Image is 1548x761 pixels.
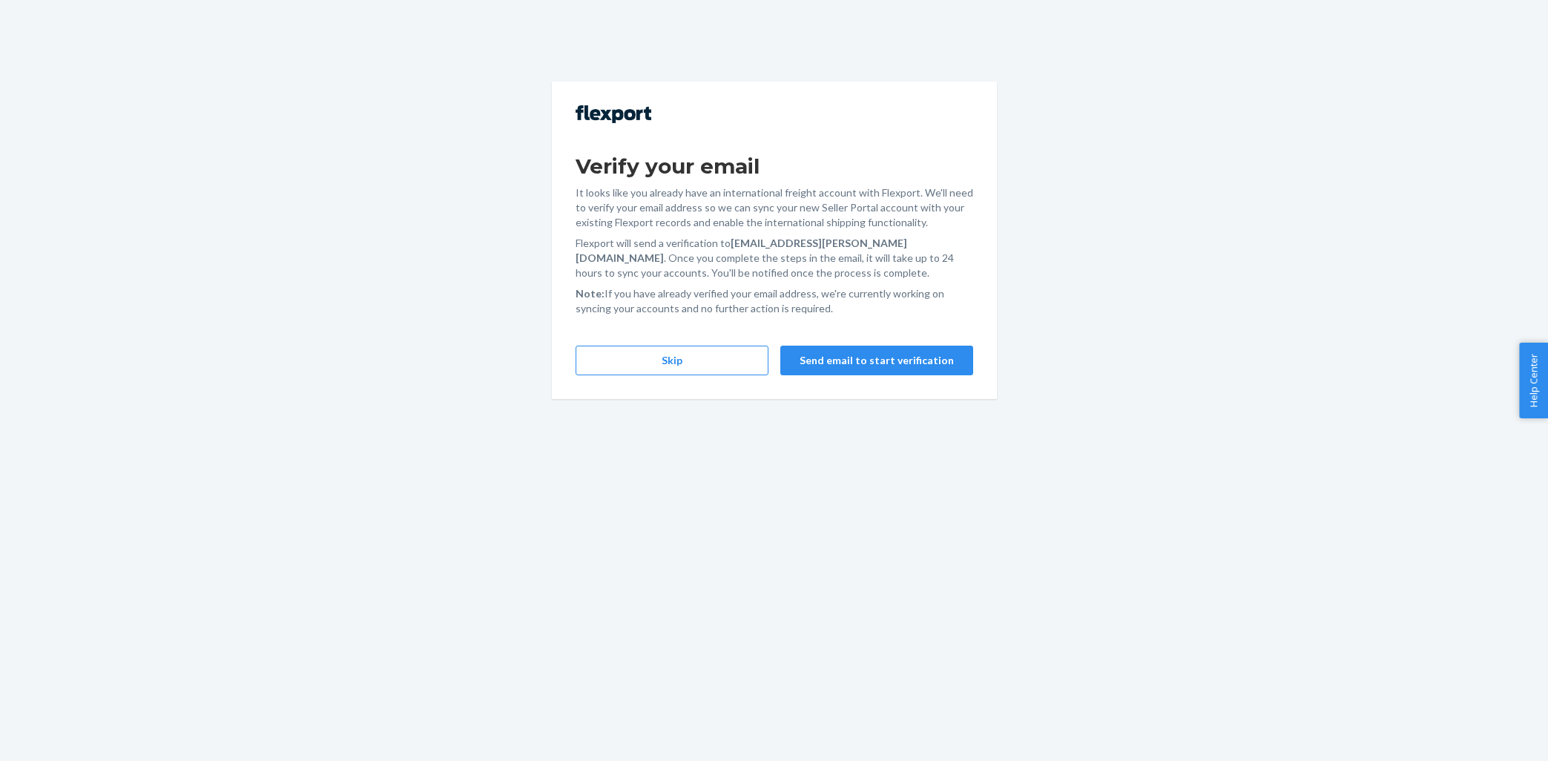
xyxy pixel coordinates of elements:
strong: Note: [576,287,605,300]
h1: Verify your email [576,153,973,179]
p: If you have already verified your email address, we're currently working on syncing your accounts... [576,286,973,316]
p: Flexport will send a verification to . Once you complete the steps in the email, it will take up ... [576,236,973,280]
button: Help Center [1519,343,1548,418]
button: Send email to start verification [780,346,973,375]
strong: [EMAIL_ADDRESS][PERSON_NAME][DOMAIN_NAME] [576,237,907,264]
p: It looks like you already have an international freight account with Flexport. We'll need to veri... [576,185,973,230]
img: Flexport logo [576,105,651,123]
button: Skip [576,346,768,375]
